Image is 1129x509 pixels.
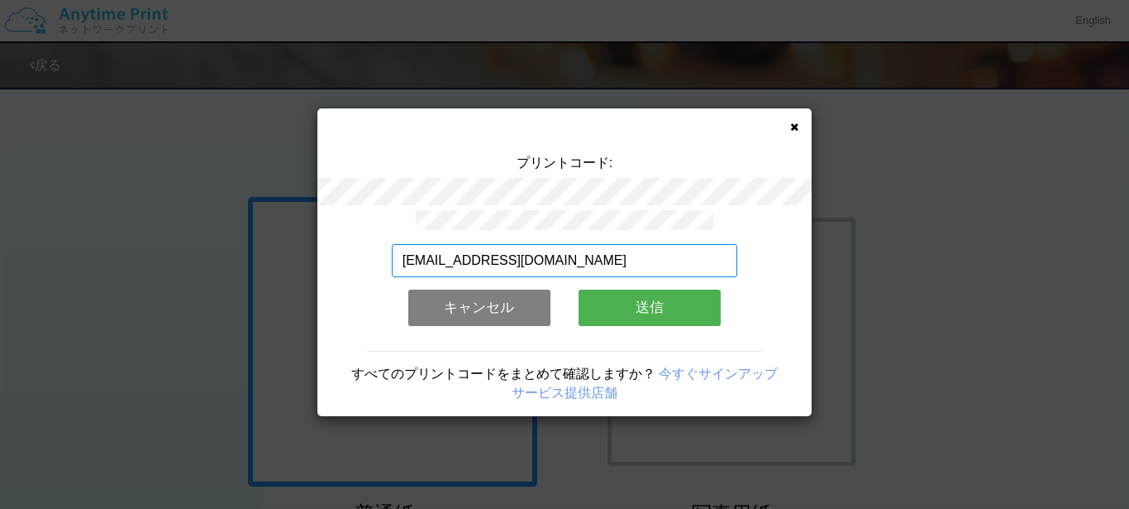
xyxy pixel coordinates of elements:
[517,156,612,170] span: プリントコード:
[579,290,721,326] button: 送信
[659,367,778,381] a: 今すぐサインアップ
[512,386,617,400] a: サービス提供店舗
[392,244,738,277] input: メールアドレス
[351,367,655,381] span: すべてのプリントコードをまとめて確認しますか？
[408,290,550,326] button: キャンセル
